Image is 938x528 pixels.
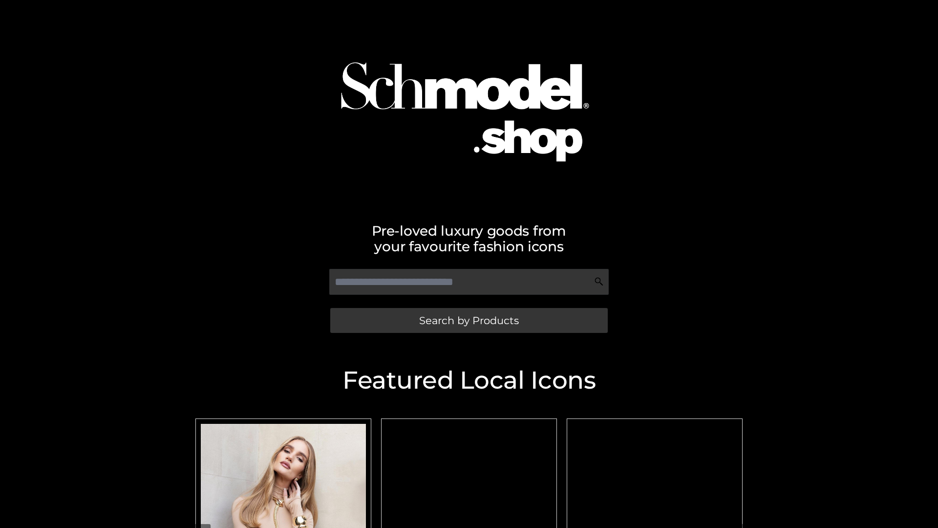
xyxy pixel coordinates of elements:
span: Search by Products [419,315,519,326]
h2: Featured Local Icons​ [191,368,747,393]
a: Search by Products [330,308,608,333]
h2: Pre-loved luxury goods from your favourite fashion icons [191,223,747,254]
img: Search Icon [594,277,604,286]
